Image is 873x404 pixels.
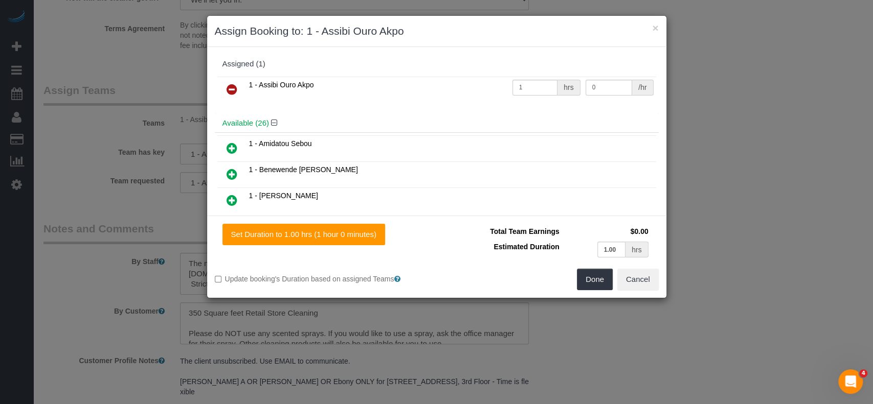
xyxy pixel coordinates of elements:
[859,369,867,377] span: 4
[249,81,314,89] span: 1 - Assibi Ouro Akpo
[577,269,613,290] button: Done
[652,22,658,33] button: ×
[838,369,863,394] iframe: Intercom live chat
[632,80,653,96] div: /hr
[222,224,385,245] button: Set Duration to 1.00 hrs (1 hour 0 minutes)
[557,80,580,96] div: hrs
[249,192,318,200] span: 1 - [PERSON_NAME]
[222,60,651,68] div: Assigned (1)
[562,224,651,239] td: $0.00
[215,23,659,39] h3: Assign Booking to: 1 - Assibi Ouro Akpo
[215,274,429,284] label: Update booking's Duration based on assigned Teams
[215,276,221,282] input: Update booking's Duration based on assigned Teams
[249,139,312,148] span: 1 - Amidatou Sebou
[617,269,659,290] button: Cancel
[444,224,562,239] td: Total Team Earnings
[494,243,559,251] span: Estimated Duration
[249,165,358,174] span: 1 - Benewende [PERSON_NAME]
[625,242,648,257] div: hrs
[222,119,651,128] h4: Available (26)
